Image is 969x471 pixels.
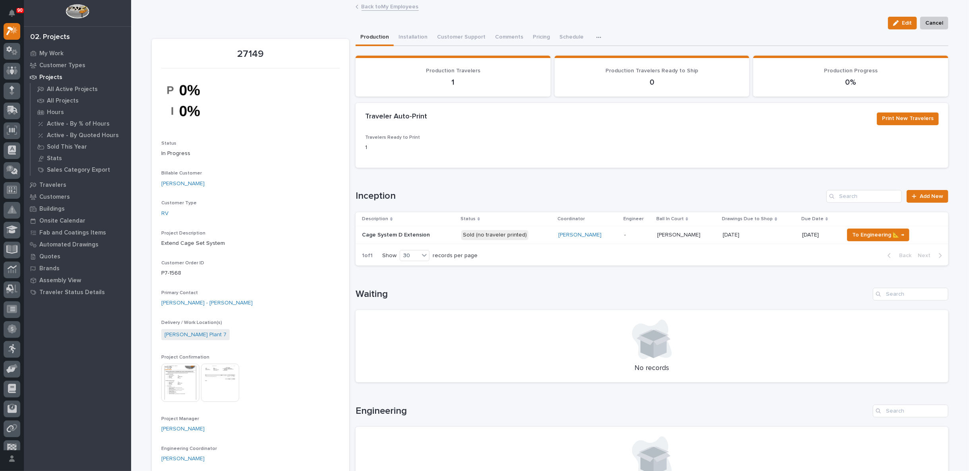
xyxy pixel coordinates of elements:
span: Add New [920,194,943,199]
p: 1 [365,78,541,87]
button: Edit [888,17,917,29]
span: Customer Type [161,201,197,205]
a: All Projects [31,95,131,106]
p: Quotes [39,253,60,260]
a: Assembly View [24,274,131,286]
p: Onsite Calendar [39,217,85,225]
p: records per page [433,252,478,259]
p: 27149 [161,48,340,60]
button: Cancel [920,17,948,29]
span: Billable Customer [161,171,202,176]
input: Search [873,288,948,300]
span: Next [918,252,935,259]
p: All Projects [47,97,79,105]
span: Production Progress [824,68,878,74]
h1: Inception [356,190,823,202]
p: Automated Drawings [39,241,99,248]
a: Customer Types [24,59,131,71]
button: Customer Support [432,29,490,46]
span: Delivery / Work Location(s) [161,320,222,325]
p: Extend Cage Set System [161,239,340,248]
p: 90 [17,8,23,13]
p: Coordinator [558,215,585,223]
p: Description [362,215,388,223]
a: Projects [24,71,131,83]
a: Active - By Quoted Hours [31,130,131,141]
a: Onsite Calendar [24,215,131,227]
input: Search [826,190,902,203]
button: Schedule [555,29,588,46]
input: Search [873,405,948,417]
a: Travelers [24,179,131,191]
a: [PERSON_NAME] Plant 7 [164,331,226,339]
p: Fab and Coatings Items [39,229,106,236]
span: Customer Order ID [161,261,204,266]
p: Assembly View [39,277,81,284]
a: [PERSON_NAME] [161,425,205,433]
span: Travelers Ready to Print [365,135,420,140]
a: Add New [907,190,948,203]
span: Print New Travelers [882,114,934,123]
button: Installation [394,29,432,46]
button: Production [356,29,394,46]
p: Status [460,215,476,223]
p: - [624,232,651,238]
p: Travelers [39,182,66,189]
p: Ball In Court [656,215,684,223]
span: Engineering Coordinator [161,446,217,451]
p: Stats [47,155,62,162]
p: All Active Projects [47,86,98,93]
a: RV [161,209,168,218]
a: Customers [24,191,131,203]
span: Edit [902,19,912,27]
button: Next [915,252,948,259]
p: In Progress [161,149,340,158]
a: Stats [31,153,131,164]
span: Project Manager [161,417,199,421]
p: No records [365,364,939,373]
p: Projects [39,74,62,81]
a: Hours [31,107,131,118]
a: Fab and Coatings Items [24,227,131,238]
a: Back toMy Employees [362,2,419,11]
button: Pricing [528,29,555,46]
div: Sold (no traveler printed) [461,230,528,240]
div: 30 [400,252,419,260]
p: 0% [763,78,939,87]
span: Cancel [925,18,943,28]
p: Traveler Status Details [39,289,105,296]
tr: Cage System D ExtensionCage System D Extension Sold (no traveler printed)[PERSON_NAME] -[PERSON_N... [356,226,948,244]
p: Customer Types [39,62,85,69]
h2: Traveler Auto-Print [365,112,427,121]
p: Cage System D Extension [362,230,431,238]
span: Primary Contact [161,291,198,295]
a: Traveler Status Details [24,286,131,298]
a: [PERSON_NAME] [559,232,602,238]
p: Brands [39,265,60,272]
a: Sold This Year [31,141,131,152]
p: Engineer [623,215,644,223]
p: Hours [47,109,64,116]
h1: Engineering [356,405,870,417]
p: Sales Category Export [47,167,110,174]
p: Active - By % of Hours [47,120,110,128]
a: Buildings [24,203,131,215]
a: My Work [24,47,131,59]
p: Drawings Due to Shop [722,215,773,223]
a: Active - By % of Hours [31,118,131,129]
span: Back [894,252,911,259]
a: Quotes [24,250,131,262]
div: Notifications90 [10,10,20,22]
p: Customers [39,194,70,201]
img: Workspace Logo [66,4,89,19]
p: [DATE] [802,232,837,238]
a: [PERSON_NAME] [161,455,205,463]
button: To Engineering 📐 → [847,229,909,241]
p: P7-1568 [161,269,340,277]
button: Print New Travelers [877,112,939,125]
button: Comments [490,29,528,46]
span: Production Travelers [426,68,480,74]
